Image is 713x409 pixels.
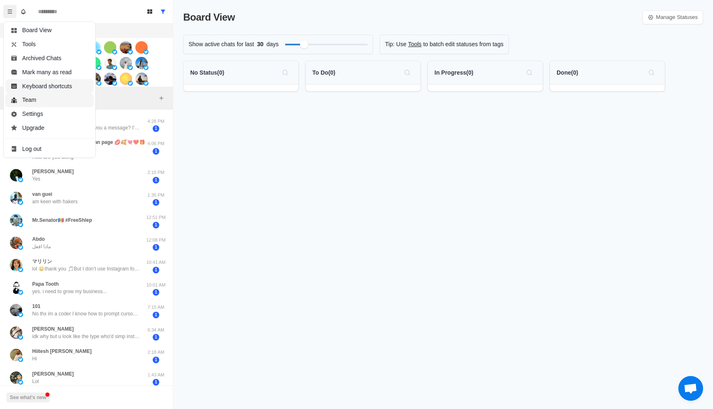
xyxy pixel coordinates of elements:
[146,349,166,356] p: 2:18 AM
[254,40,267,49] span: 30
[523,66,536,79] button: Search
[7,393,50,402] button: See what's new
[144,81,149,86] img: picture
[128,81,133,86] img: picture
[120,41,132,54] img: picture
[32,325,74,333] p: [PERSON_NAME]
[146,237,166,244] p: 12:08 PM
[144,65,149,70] img: picture
[128,65,133,70] img: picture
[267,40,279,49] p: days
[153,357,159,363] span: 1
[385,40,406,49] p: Tip: Use
[32,378,39,385] p: Lol
[312,68,335,77] p: To Do ( 0 )
[18,312,23,317] img: picture
[104,57,116,69] img: picture
[146,282,166,289] p: 10:01 AM
[434,68,473,77] p: In Progress ( 0 )
[17,5,30,18] button: Notifications
[32,243,51,250] p: ماذا افعل
[18,290,23,295] img: picture
[146,118,166,125] p: 4:28 PM
[104,73,116,85] img: picture
[678,376,703,401] div: Open chat
[146,327,166,334] p: 6:34 AM
[97,81,102,86] img: picture
[32,190,52,198] p: van guei
[32,348,92,355] p: Hiitesh [PERSON_NAME]
[97,49,102,54] img: picture
[18,177,23,182] img: picture
[10,169,22,181] img: picture
[156,5,170,18] button: Show all conversations
[32,280,59,288] p: Papa Tooth
[153,148,159,155] span: 1
[32,303,40,310] p: 101
[18,357,23,362] img: picture
[32,168,74,175] p: [PERSON_NAME]
[153,222,159,228] span: 1
[300,40,308,49] div: Filter by activity days
[10,214,22,226] img: picture
[153,199,159,206] span: 1
[112,49,117,54] img: picture
[18,245,23,250] img: picture
[153,244,159,251] span: 1
[112,65,117,70] img: picture
[97,65,102,70] img: picture
[32,288,107,295] p: yes. i need to grow my business...
[153,289,159,296] span: 1
[128,49,133,54] img: picture
[135,41,148,54] img: picture
[32,265,139,273] p: lol 😄thank you 🎵But I don’t use Instagram for business😂
[135,57,148,69] img: picture
[401,66,414,79] button: Search
[18,222,23,227] img: picture
[3,5,17,18] button: Menu
[18,200,23,205] img: picture
[10,282,22,294] img: picture
[153,125,159,132] span: 1
[557,68,578,77] p: Done ( 0 )
[32,370,74,378] p: [PERSON_NAME]
[146,259,166,266] p: 10:41 AM
[642,10,703,24] a: Manage Statuses
[146,192,166,199] p: 1:35 PM
[146,214,166,221] p: 12:51 PM
[423,40,504,49] p: to batch edit statuses from tags
[18,335,23,340] img: picture
[408,40,422,49] a: Tools
[153,267,159,273] span: 1
[156,93,166,103] button: Add filters
[32,198,78,205] p: am keen with hakers
[120,57,132,69] img: picture
[146,169,166,176] p: 2:10 PM
[153,177,159,183] span: 1
[112,81,117,86] img: picture
[645,66,658,79] button: Search
[135,73,148,85] img: picture
[189,40,254,49] p: Show active chats for last
[146,371,166,378] p: 1:43 AM
[10,304,22,316] img: picture
[104,41,116,54] img: picture
[143,5,156,18] button: Board View
[32,333,139,340] p: idk why but u look like the type who'd simp instantly lol
[10,349,22,361] img: picture
[144,49,149,54] img: picture
[153,379,159,385] span: 1
[120,73,132,85] img: picture
[190,68,224,77] p: No Status ( 0 )
[10,237,22,249] img: picture
[10,192,22,204] img: picture
[153,312,159,318] span: 1
[10,371,22,384] img: picture
[18,267,23,272] img: picture
[32,216,92,224] p: Mr.Senator🇲🇩 #FreeShlep
[279,66,292,79] button: Search
[18,380,23,385] img: picture
[153,334,159,341] span: 1
[10,259,22,271] img: picture
[32,310,139,317] p: No thx im a coder I know how to prompt cursor 😂😂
